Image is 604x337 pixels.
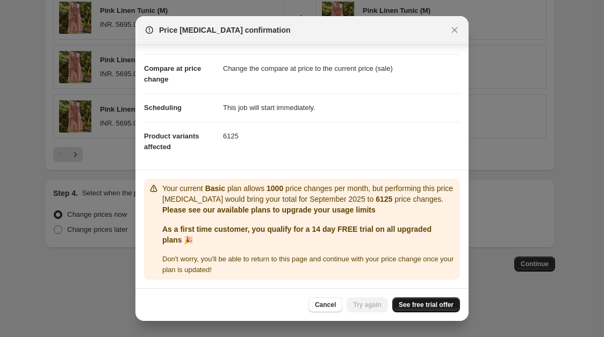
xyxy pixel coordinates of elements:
span: See free trial offer [399,301,454,309]
p: Please see our available plans to upgrade your usage limits [162,204,456,215]
dd: This job will start immediately. [223,93,460,122]
dd: Change the compare at price to the current price (sale) [223,54,460,83]
button: Cancel [308,297,342,312]
p: Your current plan allows price changes per month, but performing this price [MEDICAL_DATA] would ... [162,183,456,204]
span: Compare at price change [144,64,201,83]
b: Basic [205,184,225,193]
b: 6125 [376,195,392,203]
dd: 6125 [223,122,460,150]
button: Close [447,23,462,38]
b: As a first time customer, you qualify for a 14 day FREE trial on all upgraded plans 🎉 [162,225,432,244]
span: Cancel [315,301,336,309]
span: Price [MEDICAL_DATA] confirmation [159,25,291,35]
b: 1000 [267,184,283,193]
span: Product variants affected [144,132,199,151]
span: Don ' t worry, you ' ll be able to return to this page and continue with your price change once y... [162,255,454,274]
a: See free trial offer [392,297,460,312]
span: Scheduling [144,104,182,112]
